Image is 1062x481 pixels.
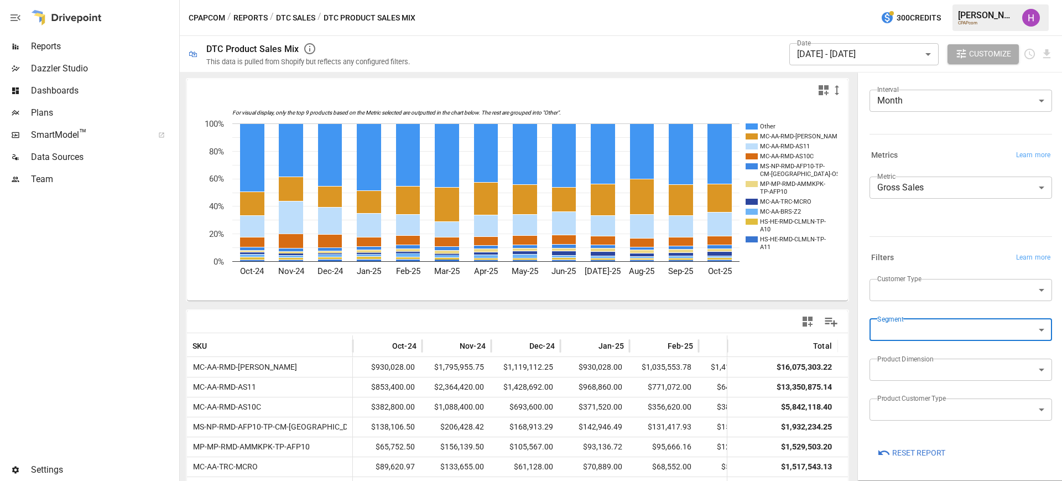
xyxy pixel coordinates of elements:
div: $1,517,543.13 [781,457,832,477]
button: Sort [651,338,667,354]
h6: Filters [871,252,894,264]
span: MC-AA-TRC-MCRO [189,457,258,477]
div: [PERSON_NAME] [958,10,1016,20]
span: $2,364,420.00 [428,377,486,397]
text: May-25 [512,266,538,276]
text: MP-MP-RMD-AMMKPK- [760,180,825,188]
h6: Metrics [871,149,898,162]
span: SmartModel [31,128,146,142]
span: Dashboards [31,84,177,97]
text: Oct-24 [240,266,264,276]
span: $382,800.00 [358,397,417,417]
button: Schedule report [1023,48,1036,60]
span: $644,591.90 [704,377,762,397]
svg: A chart. [187,101,837,301]
div: $13,350,875.14 [777,377,832,397]
text: MC-AA-BRS-Z2 [760,208,801,215]
div: DTC Product Sales Mix [206,44,299,54]
span: Learn more [1016,150,1050,161]
span: Plans [31,106,177,120]
span: $388,100.14 [704,397,762,417]
div: CPAPcom [958,20,1016,25]
text: 40% [209,201,224,211]
text: 0% [214,257,224,267]
text: 60% [209,174,224,184]
text: A10 [760,226,771,233]
div: $1,932,234.25 [781,417,832,437]
span: $105,567.00 [497,437,555,457]
span: $93,136.72 [566,437,624,457]
span: $1,088,400.00 [428,397,486,417]
button: Sort [513,338,528,354]
span: $126,866.06 [704,437,762,457]
span: $68,552.00 [635,457,693,477]
span: $138,106.50 [358,417,417,437]
label: Interval [877,85,899,94]
span: $693,600.00 [497,397,555,417]
span: Jan-25 [598,340,624,351]
span: Settings [31,463,177,477]
text: Feb-25 [396,266,420,276]
label: Metric [877,172,896,181]
span: $771,072.00 [635,377,693,397]
label: Product Dimension [877,354,933,364]
button: Customize [948,44,1019,64]
text: Jun-25 [551,266,576,276]
text: TP-AFP10 [760,188,787,195]
text: MC-AA-RMD-AS11 [760,143,810,150]
text: 80% [209,147,224,157]
span: $1,428,692.00 [497,377,555,397]
text: 100% [205,119,224,129]
button: Sort [376,338,391,354]
div: [DATE] - [DATE] [789,43,939,65]
span: $930,028.00 [566,358,624,377]
span: Learn more [1016,252,1050,263]
span: ™ [79,127,87,141]
button: Sort [209,338,224,354]
span: Feb-25 [668,340,693,351]
text: Nov-24 [278,266,305,276]
label: Segment [877,314,903,324]
span: $853,400.00 [358,377,417,397]
div: 🛍 [189,49,197,59]
div: $16,075,303.22 [777,358,832,377]
span: Reports [31,40,177,53]
button: Sort [443,338,459,354]
button: Sort [720,338,735,354]
span: Oct-24 [392,340,417,351]
span: MC-AA-RMD-AS11 [189,377,256,397]
text: A11 [760,244,771,251]
text: Dec-24 [317,266,343,276]
span: $168,913.29 [497,417,555,437]
button: Sort [582,338,597,354]
text: MC-AA-RMD-AS10C [760,153,814,160]
text: Other [760,123,775,130]
div: $1,529,503.20 [781,437,832,457]
text: MC-AA-RMD-[PERSON_NAME] [760,133,842,140]
span: $155,068.81 [704,417,762,437]
span: Team [31,173,177,186]
div: $5,842,118.40 [781,397,832,417]
span: $1,035,553.78 [635,358,693,377]
span: MC-AA-RMD-AS10C [189,397,261,417]
span: $1,795,955.75 [428,358,486,377]
span: $70,889.00 [566,457,624,477]
text: 20% [209,229,224,239]
span: $131,417.93 [635,417,693,437]
div: / [227,11,231,25]
label: Date [797,38,811,48]
span: SKU [192,340,207,351]
span: MP-MP-RMD-AMMKPK-TP-AFP10 [189,437,310,457]
text: HS-HE-RMD-CLMLN-TP- [760,218,826,225]
span: $206,428.42 [428,417,486,437]
text: Aug-25 [629,266,654,276]
span: $61,128.00 [497,457,555,477]
span: $95,666.16 [635,437,693,457]
span: $89,620.97 [358,457,417,477]
text: MS-NP-RMD-AFP10-TP- [760,163,825,170]
text: For visual display, only the top 9 products based on the Metric selected are outputted in the cha... [232,110,561,116]
span: $156,139.50 [428,437,486,457]
text: Sep-25 [668,266,693,276]
text: MC-AA-TRC-MCRO [760,198,811,205]
button: 300Credits [876,8,945,28]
